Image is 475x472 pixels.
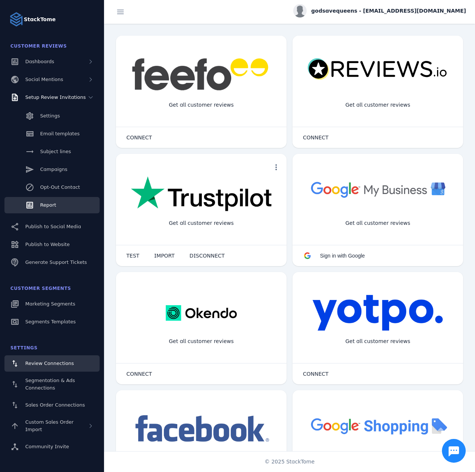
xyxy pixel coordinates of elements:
div: Get all customer reviews [163,332,240,351]
a: Settings [4,108,100,124]
img: yotpo.png [312,294,443,332]
span: godsavequeens - [EMAIL_ADDRESS][DOMAIN_NAME] [311,7,466,15]
button: more [269,160,284,175]
span: IMPORT [154,253,175,258]
img: googleshopping.png [307,413,448,439]
span: CONNECT [126,371,152,376]
div: Import Products from Google [334,450,421,469]
span: Sales Order Connections [25,402,85,408]
a: Community Invite [4,439,100,455]
button: TEST [119,248,147,263]
a: Campaigns [4,161,100,178]
span: Campaigns [40,167,67,172]
span: Publish to Social Media [25,224,81,229]
img: googlebusiness.png [307,176,448,203]
button: CONNECT [295,130,336,145]
button: Sign in with Google [295,248,372,263]
div: Get all customer reviews [163,213,240,233]
a: Publish to Social Media [4,219,100,235]
span: Review Connections [25,361,74,366]
a: Report [4,197,100,213]
a: Opt-Out Contact [4,179,100,195]
button: CONNECT [119,130,159,145]
span: Subject lines [40,149,71,154]
span: Generate Support Tickets [25,259,87,265]
div: Get all customer reviews [339,95,416,115]
span: Customer Segments [10,286,71,291]
span: Marketing Segments [25,301,75,307]
span: Opt-Out Contact [40,184,80,190]
div: Get all customer reviews [163,95,240,115]
strong: StackTome [24,16,56,23]
a: Sales Order Connections [4,397,100,413]
div: Get all customer reviews [339,332,416,351]
img: Logo image [9,12,24,27]
button: CONNECT [295,366,336,381]
span: CONNECT [126,135,152,140]
span: Community Invite [25,444,69,449]
span: DISCONNECT [190,253,225,258]
img: okendo.webp [166,294,237,332]
span: Social Mentions [25,77,63,82]
span: Settings [10,345,38,350]
img: profile.jpg [293,4,307,17]
span: Segmentation & Ads Connections [25,378,75,391]
a: Subject lines [4,143,100,160]
span: Setup Review Invitations [25,94,86,100]
img: feefo.png [131,58,272,91]
span: CONNECT [303,371,329,376]
span: Dashboards [25,59,54,64]
button: CONNECT [119,366,159,381]
span: Publish to Website [25,242,70,247]
span: Custom Sales Order Import [25,419,74,432]
span: TEST [126,253,139,258]
a: Marketing Segments [4,296,100,312]
img: facebook.png [131,413,272,446]
span: Sign in with Google [320,253,365,259]
span: Settings [40,113,60,119]
a: Segments Templates [4,314,100,330]
span: Customer Reviews [10,43,67,49]
a: Publish to Website [4,236,100,253]
span: CONNECT [303,135,329,140]
img: trustpilot.png [131,176,272,213]
button: godsavequeens - [EMAIL_ADDRESS][DOMAIN_NAME] [293,4,466,17]
span: Report [40,202,56,208]
a: Email templates [4,126,100,142]
a: Generate Support Tickets [4,254,100,271]
a: Review Connections [4,355,100,372]
img: reviewsio.svg [307,58,448,81]
span: Segments Templates [25,319,76,324]
span: © 2025 StackTome [265,458,315,466]
span: Email templates [40,131,80,136]
div: Get all customer reviews [339,213,416,233]
button: DISCONNECT [182,248,232,263]
a: Segmentation & Ads Connections [4,373,100,395]
button: IMPORT [147,248,182,263]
